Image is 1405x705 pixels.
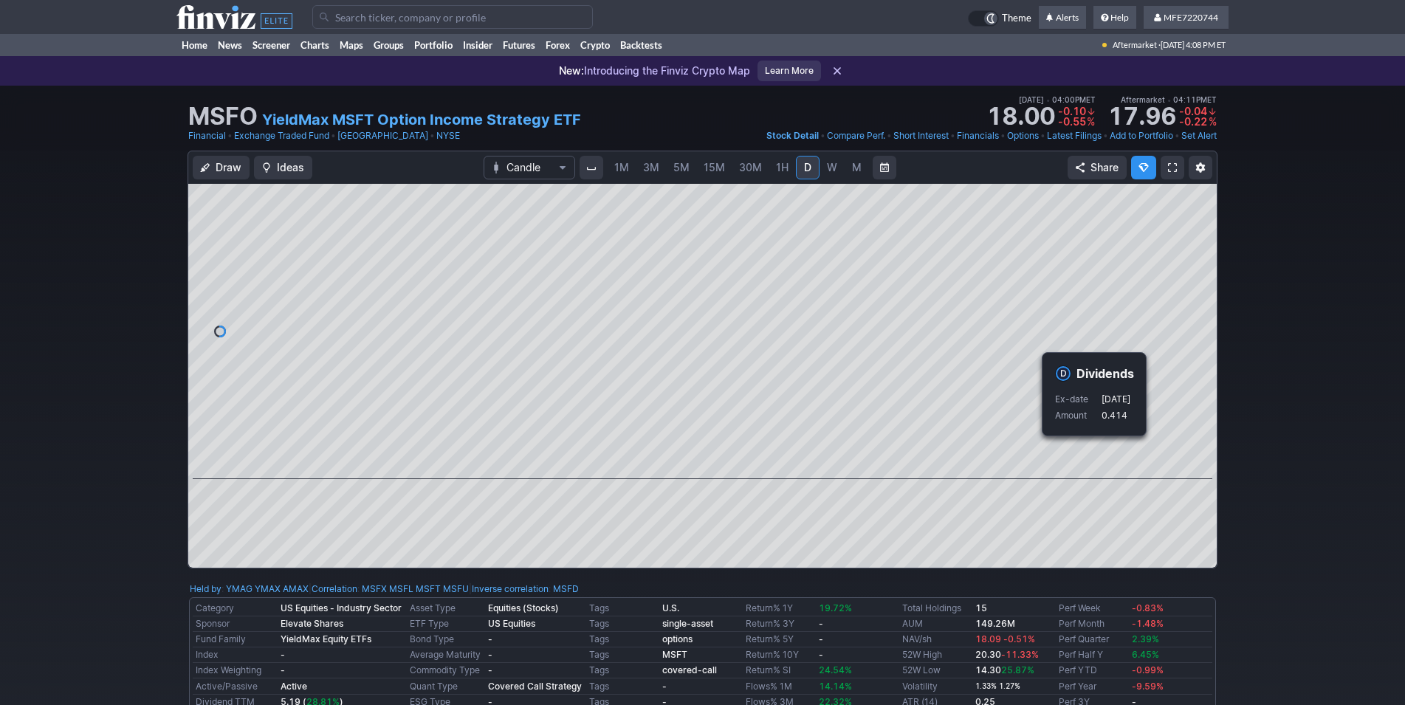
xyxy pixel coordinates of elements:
a: Theme [968,10,1031,27]
b: YieldMax Equity ETFs [281,633,371,644]
span: -0.22 [1179,115,1207,128]
td: Tags [586,678,659,695]
a: Charts [295,34,334,56]
a: Alerts [1039,6,1086,30]
a: Crypto [575,34,615,56]
span: • [227,128,233,143]
a: single-asset [662,618,713,629]
span: 5M [673,161,690,173]
span: Draw [216,160,241,175]
a: Financials [957,128,999,143]
td: Return% 1Y [743,601,816,616]
td: Return% 10Y [743,647,816,663]
td: Average Maturity [407,647,485,663]
a: 15M [697,156,732,179]
b: - [488,664,492,675]
span: 24.54% [819,664,852,675]
a: D [796,156,820,179]
a: Backtests [615,34,667,56]
td: Volatility [899,678,972,695]
div: | : [469,582,579,596]
td: Total Holdings [899,601,972,616]
span: • [887,128,892,143]
b: US Equities - Industry Sector [281,602,402,613]
a: MSFD [553,582,579,596]
h4: Dividends [1076,365,1134,382]
a: Groups [368,34,409,56]
a: 5M [667,156,696,179]
td: Category [193,601,278,616]
span: • [1103,128,1108,143]
h1: MSFO [188,105,258,128]
span: Ideas [277,160,304,175]
span: • [331,128,336,143]
a: Options [1007,128,1039,143]
td: Quant Type [407,678,485,695]
a: Futures [498,34,540,56]
p: [DATE] [1102,392,1130,407]
a: Screener [247,34,295,56]
a: Held by [190,583,221,594]
b: - [281,664,285,675]
span: -0.51% [1003,633,1035,644]
td: Tags [586,601,659,616]
span: Latest Filings [1047,130,1102,141]
a: 3M [636,156,666,179]
span: • [1040,128,1045,143]
a: Forex [540,34,575,56]
span: 1M [614,161,629,173]
b: - [819,633,823,644]
button: Range [873,156,896,179]
a: MSFL [389,582,413,596]
span: % [1087,115,1095,128]
a: Correlation [312,583,357,594]
button: Share [1068,156,1127,179]
a: 1M [608,156,636,179]
a: YieldMax MSFT Option Income Strategy ETF [262,109,581,130]
a: Inverse correlation [472,583,549,594]
b: - [662,681,667,692]
td: Perf Year [1056,678,1129,695]
td: ETF Type [407,616,485,632]
td: Active/Passive [193,678,278,695]
a: Portfolio [409,34,458,56]
b: - [488,633,492,644]
td: Perf YTD [1056,663,1129,678]
span: Theme [1002,10,1031,27]
span: -11.33% [1001,649,1039,660]
a: Insider [458,34,498,56]
span: • [1046,95,1050,104]
td: Perf Half Y [1056,647,1129,663]
span: 25.87% [1001,664,1034,675]
p: Ex-date [1055,392,1100,407]
span: -0.10 [1058,105,1086,117]
span: 6.45% [1132,649,1159,660]
span: New: [559,64,584,77]
span: • [820,128,825,143]
b: - [819,649,823,660]
td: Fund Family [193,632,278,647]
span: [DATE] 4:08 PM ET [1161,34,1226,56]
a: Compare Perf. [827,128,885,143]
b: - [819,618,823,629]
td: NAV/sh [899,632,972,647]
button: Ideas [254,156,312,179]
td: Index [193,647,278,663]
a: options [662,633,693,644]
a: W [820,156,844,179]
span: -1.48% [1132,618,1164,629]
b: Elevate Shares [281,618,343,629]
a: Fullscreen [1161,156,1184,179]
a: MFE7220744 [1144,6,1229,30]
button: Draw [193,156,250,179]
a: MSFT [662,649,687,660]
p: Introducing the Finviz Crypto Map [559,63,750,78]
a: 30M [732,156,769,179]
a: U.S. [662,602,679,613]
a: MSFX [362,582,387,596]
td: Return% 5Y [743,632,816,647]
span: [DATE] 04:00PM ET [1019,93,1096,106]
span: 15M [704,161,725,173]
